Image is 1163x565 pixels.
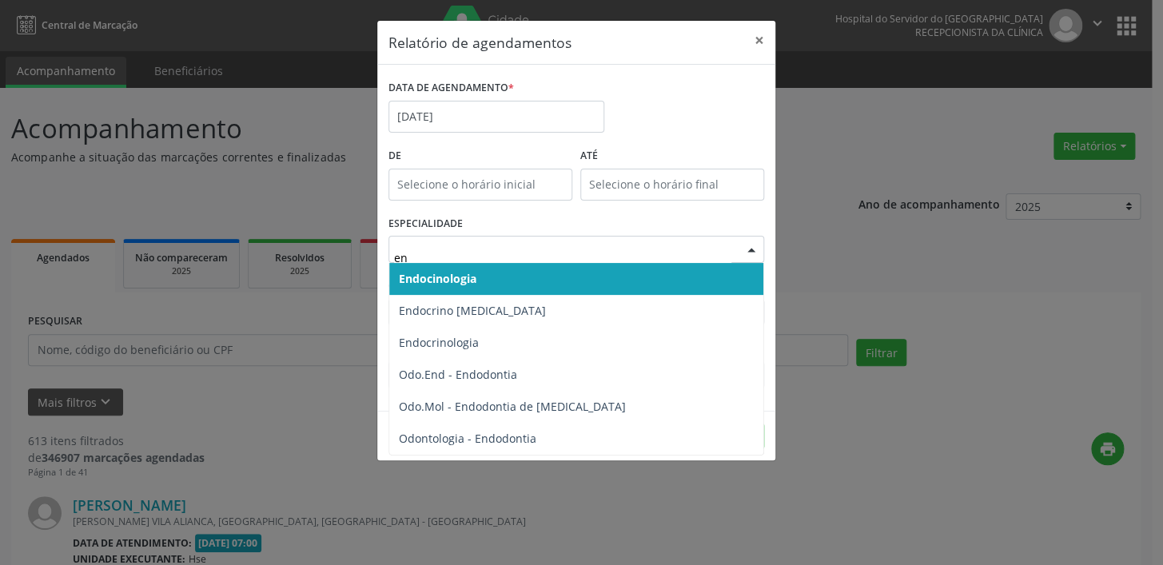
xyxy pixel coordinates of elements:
[399,399,626,414] span: Odo.Mol - Endodontia de [MEDICAL_DATA]
[388,144,572,169] label: De
[580,144,764,169] label: ATÉ
[743,21,775,60] button: Close
[388,212,463,237] label: ESPECIALIDADE
[399,367,517,382] span: Odo.End - Endodontia
[399,271,476,286] span: Endocinologia
[580,169,764,201] input: Selecione o horário final
[399,335,479,350] span: Endocrinologia
[388,101,604,133] input: Selecione uma data ou intervalo
[399,303,546,318] span: Endocrino [MEDICAL_DATA]
[394,241,731,273] input: Seleciona uma especialidade
[388,76,514,101] label: DATA DE AGENDAMENTO
[388,32,572,53] h5: Relatório de agendamentos
[399,431,536,446] span: Odontologia - Endodontia
[388,169,572,201] input: Selecione o horário inicial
